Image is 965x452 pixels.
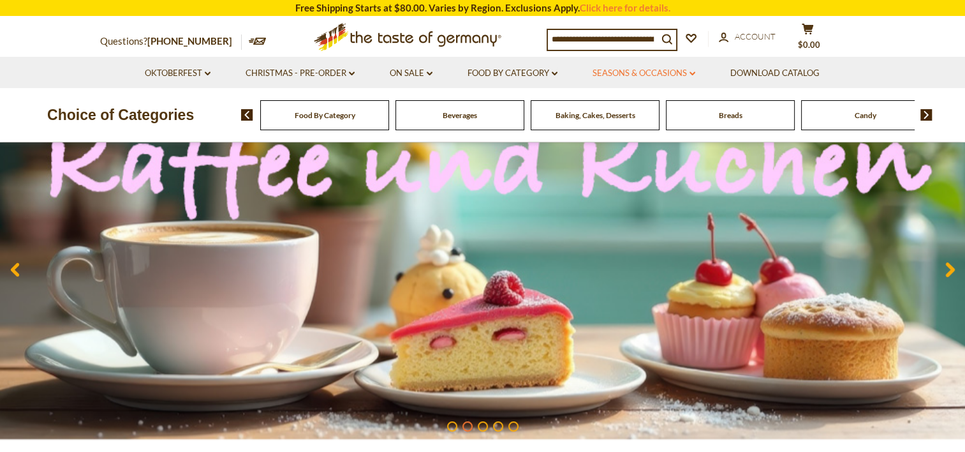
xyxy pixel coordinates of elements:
[390,66,432,80] a: On Sale
[556,110,635,120] a: Baking, Cakes, Desserts
[920,109,932,121] img: next arrow
[789,23,827,55] button: $0.00
[855,110,876,120] a: Candy
[468,66,557,80] a: Food By Category
[100,33,242,50] p: Questions?
[147,35,232,47] a: [PHONE_NUMBER]
[295,110,355,120] a: Food By Category
[241,109,253,121] img: previous arrow
[145,66,210,80] a: Oktoberfest
[719,30,776,44] a: Account
[730,66,820,80] a: Download Catalog
[735,31,776,41] span: Account
[719,110,742,120] a: Breads
[443,110,477,120] a: Beverages
[580,2,670,13] a: Click here for details.
[798,40,820,50] span: $0.00
[246,66,355,80] a: Christmas - PRE-ORDER
[593,66,695,80] a: Seasons & Occasions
